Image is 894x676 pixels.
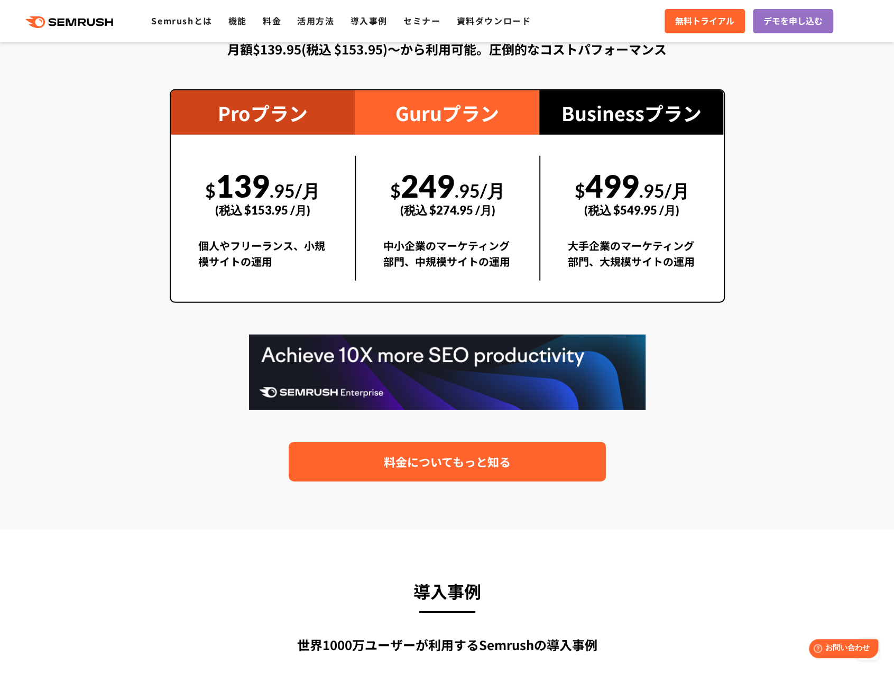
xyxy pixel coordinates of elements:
div: 月額$139.95(税込 $153.95)〜から利用可能。圧倒的なコストパフォーマンス [170,40,725,59]
span: $ [575,180,585,201]
a: 機能 [228,14,247,27]
div: (税込 $274.95 /月) [383,191,512,229]
div: 499 [568,156,696,229]
a: 活用方法 [297,14,334,27]
div: 249 [383,156,512,229]
div: Businessプラン [539,90,724,135]
a: 導入事例 [351,14,388,27]
div: Proプラン [171,90,355,135]
a: 料金 [263,14,281,27]
iframe: Help widget launcher [800,635,882,664]
div: 大手企業のマーケティング部門、大規模サイトの運用 [568,238,696,281]
div: 中小企業のマーケティング部門、中規模サイトの運用 [383,238,512,281]
div: 世界1000万ユーザーが利用する Semrushの導入事例 [170,635,725,654]
a: デモを申し込む [753,9,833,33]
span: .95/月 [270,180,320,201]
a: 資料ダウンロード [456,14,531,27]
h3: 導入事例 [170,577,725,605]
div: 139 [198,156,328,229]
div: (税込 $549.95 /月) [568,191,696,229]
span: .95/月 [455,180,505,201]
a: 料金についてもっと知る [289,442,606,481]
span: $ [205,180,216,201]
span: 料金についてもっと知る [384,452,511,471]
span: 無料トライアル [675,14,734,28]
div: Guruプラン [355,90,539,135]
span: $ [390,180,401,201]
a: Semrushとは [151,14,212,27]
div: 個人やフリーランス、小規模サイトの運用 [198,238,328,281]
div: (税込 $153.95 /月) [198,191,328,229]
span: .95/月 [639,180,689,201]
a: セミナー [403,14,440,27]
a: 無料トライアル [665,9,745,33]
span: デモを申し込む [763,14,823,28]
